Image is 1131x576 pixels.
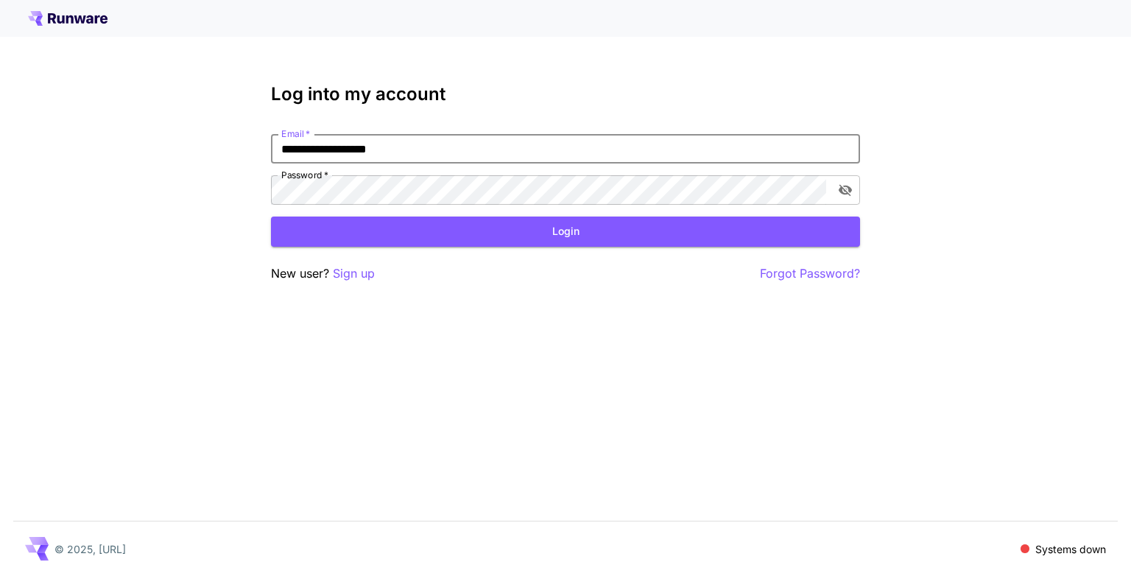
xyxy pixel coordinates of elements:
p: Systems down [1035,541,1106,557]
button: Sign up [333,264,375,283]
button: Forgot Password? [760,264,860,283]
p: © 2025, [URL] [54,541,126,557]
button: Login [271,217,860,247]
h3: Log into my account [271,84,860,105]
label: Password [281,169,328,181]
button: toggle password visibility [832,177,859,203]
p: New user? [271,264,375,283]
label: Email [281,127,310,140]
